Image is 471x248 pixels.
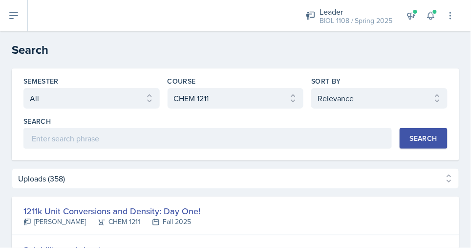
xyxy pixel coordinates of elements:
label: Course [168,76,196,86]
div: Leader [320,6,393,18]
div: [PERSON_NAME] [23,217,86,227]
div: Search [410,135,437,142]
label: Sort By [311,76,341,86]
div: 1211k Unit Conversions and Density: Day One! [23,204,200,218]
button: Search [400,128,448,149]
div: CHEM 1211 [86,217,140,227]
input: Enter search phrase [23,128,392,149]
div: Fall 2025 [140,217,191,227]
h2: Search [12,41,459,59]
label: Semester [23,76,59,86]
label: Search [23,116,51,126]
div: BIOL 1108 / Spring 2025 [320,16,393,26]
